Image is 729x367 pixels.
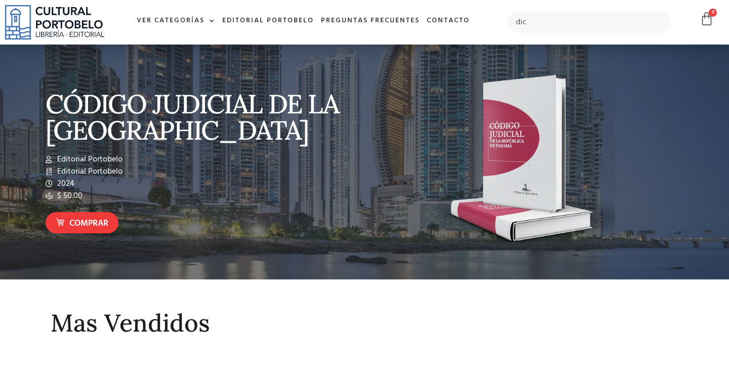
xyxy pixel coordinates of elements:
a: Contacto [423,10,473,32]
a: Editorial Portobelo [219,10,317,32]
span: $ 50.00 [55,190,83,202]
p: CÓDIGO JUDICIAL DE LA [GEOGRAPHIC_DATA] [46,91,359,143]
span: 2024 [55,178,74,190]
a: Comprar [46,212,118,234]
a: 0 [700,12,714,26]
a: Ver Categorías [133,10,219,32]
span: 0 [709,9,717,17]
span: Comprar [69,217,108,230]
input: Búsqueda [507,12,671,33]
a: Preguntas frecuentes [317,10,423,32]
span: Editorial Portobelo [55,153,123,166]
h2: Mas Vendidos [51,310,678,337]
span: Editorial Portobelo [55,166,123,178]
